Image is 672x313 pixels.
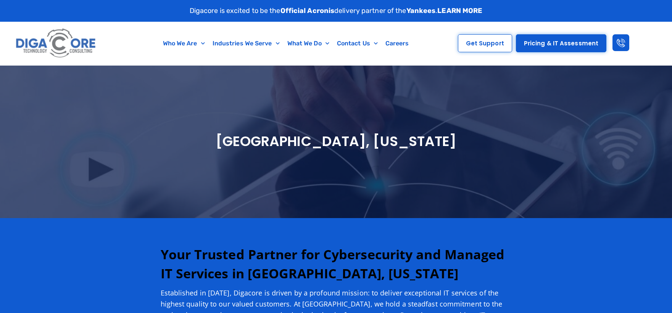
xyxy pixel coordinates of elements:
[14,26,98,61] img: Digacore logo 1
[382,35,413,52] a: Careers
[92,133,580,151] h1: [GEOGRAPHIC_DATA], [US_STATE]
[209,35,284,52] a: Industries We Serve
[133,35,439,52] nav: Menu
[524,40,598,46] span: Pricing & IT Assessment
[458,34,512,52] a: Get Support
[284,35,333,52] a: What We Do
[161,246,505,282] b: Your Trusted Partner for Cybersecurity and Managed IT Services in [GEOGRAPHIC_DATA], [US_STATE]
[406,6,436,15] strong: Yankees
[437,6,482,15] a: LEARN MORE
[280,6,335,15] strong: Official Acronis
[466,40,504,46] span: Get Support
[516,34,606,52] a: Pricing & IT Assessment
[159,35,209,52] a: Who We Are
[333,35,382,52] a: Contact Us
[190,6,483,16] p: Digacore is excited to be the delivery partner of the .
